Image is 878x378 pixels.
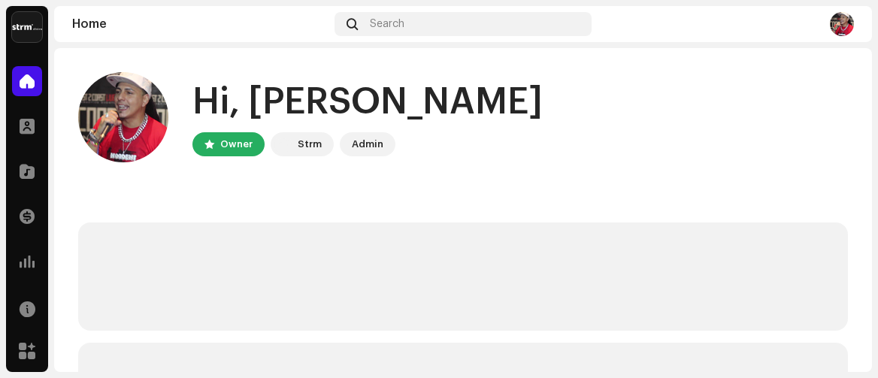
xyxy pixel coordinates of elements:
div: Home [72,18,328,30]
img: 408b884b-546b-4518-8448-1008f9c76b02 [12,12,42,42]
img: 125b0929-bf0c-46a4-8790-a8c16c84a91f [78,72,168,162]
div: Strm [298,135,322,153]
div: Admin [352,135,383,153]
div: Hi, [PERSON_NAME] [192,78,543,126]
img: 408b884b-546b-4518-8448-1008f9c76b02 [274,135,292,153]
img: 125b0929-bf0c-46a4-8790-a8c16c84a91f [830,12,854,36]
div: Owner [220,135,253,153]
span: Search [370,18,404,30]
